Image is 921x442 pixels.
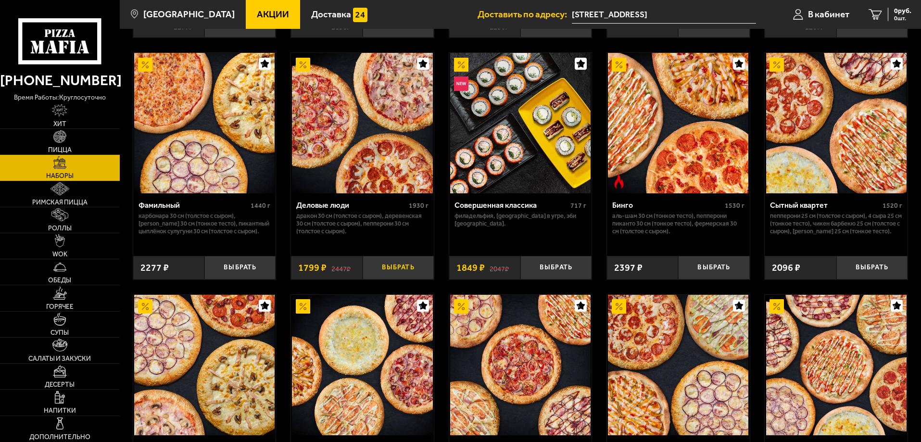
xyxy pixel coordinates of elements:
[454,76,468,91] img: Новинка
[612,212,744,235] p: Аль-Шам 30 см (тонкое тесто), Пепперони Пиканто 30 см (тонкое тесто), Фермерская 30 см (толстое с...
[138,58,152,72] img: Акционный
[409,202,429,210] span: 1930 г
[608,53,748,193] img: Бинго
[454,212,587,227] p: Филадельфия, [GEOGRAPHIC_DATA] в угре, Эби [GEOGRAPHIC_DATA].
[311,10,351,19] span: Доставка
[331,21,351,31] s: 2136 ₽
[614,21,643,31] span: 2086 ₽
[251,202,270,210] span: 1440 г
[331,263,351,273] s: 2447 ₽
[770,212,902,235] p: Пепперони 25 см (толстое с сыром), 4 сыра 25 см (тонкое тесто), Чикен Барбекю 25 см (толстое с сы...
[134,53,275,193] img: Фамильный
[296,201,406,210] div: Деловые люди
[53,121,66,127] span: Хит
[296,58,310,72] img: Акционный
[296,299,310,314] img: Акционный
[572,6,756,24] input: Ваш адрес доставки
[48,277,71,284] span: Обеды
[614,263,643,273] span: 2397 ₽
[174,21,193,31] s: 2277 ₽
[138,299,152,314] img: Акционный
[770,201,880,210] div: Сытный квартет
[28,355,91,362] span: Салаты и закуски
[133,295,276,435] a: АкционныйБольшая перемена
[32,199,88,206] span: Римская пицца
[449,295,592,435] a: АкционныйКорпоративная пятерка
[44,407,76,414] span: Напитки
[570,202,586,210] span: 717 г
[45,381,75,388] span: Десерты
[805,21,824,31] s: 2267 ₽
[450,53,591,193] img: Совершенная классика
[612,299,626,314] img: Акционный
[836,256,908,279] button: Выбрать
[46,303,74,310] span: Горячее
[725,202,744,210] span: 1530 г
[204,256,276,279] button: Выбрать
[50,329,69,336] span: Супы
[48,225,72,232] span: Роллы
[478,10,572,19] span: Доставить по адресу:
[46,173,74,179] span: Наборы
[607,295,750,435] a: АкционныйПрекрасная компания
[454,201,568,210] div: Совершенная классика
[363,256,434,279] button: Выбрать
[449,53,592,193] a: АкционныйНовинкаСовершенная классика
[612,174,626,189] img: Острое блюдо
[770,299,784,314] img: Акционный
[772,21,800,31] span: 1999 ₽
[766,53,907,193] img: Сытный квартет
[456,263,485,273] span: 1849 ₽
[29,434,90,441] span: Дополнительно
[48,147,72,153] span: Пицца
[894,8,911,14] span: 0 руб.
[298,21,327,31] span: 1599 ₽
[454,58,468,72] img: Акционный
[296,212,429,235] p: Дракон 30 см (толстое с сыром), Деревенская 30 см (толстое с сыром), Пепперони 30 см (толстое с с...
[133,53,276,193] a: АкционныйФамильный
[291,295,434,435] a: АкционныйГранд Фамилиа
[52,251,67,258] span: WOK
[257,10,289,19] span: Акции
[490,21,509,31] s: 2256 ₽
[490,263,509,273] s: 2047 ₽
[894,15,911,21] span: 0 шт.
[298,263,327,273] span: 1799 ₽
[608,295,748,435] img: Прекрасная компания
[612,201,722,210] div: Бинго
[456,21,485,31] span: 1719 ₽
[520,256,592,279] button: Выбрать
[772,263,800,273] span: 2096 ₽
[292,295,432,435] img: Гранд Фамилиа
[765,53,908,193] a: АкционныйСытный квартет
[353,8,367,22] img: 15daf4d41897b9f0e9f617042186c801.svg
[143,10,235,19] span: [GEOGRAPHIC_DATA]
[808,10,849,19] span: В кабинет
[770,58,784,72] img: Акционный
[612,58,626,72] img: Акционный
[450,295,591,435] img: Корпоративная пятерка
[607,53,750,193] a: АкционныйОстрое блюдоБинго
[292,53,432,193] img: Деловые люди
[139,212,271,235] p: Карбонара 30 см (толстое с сыром), [PERSON_NAME] 30 см (тонкое тесто), Пикантный цыплёнок сулугун...
[134,295,275,435] img: Большая перемена
[766,295,907,435] img: Королевское комбо
[765,295,908,435] a: АкционныйКоролевское комбо
[883,202,902,210] span: 1520 г
[140,21,169,31] span: 1579 ₽
[678,256,749,279] button: Выбрать
[140,263,169,273] span: 2277 ₽
[291,53,434,193] a: АкционныйДеловые люди
[454,299,468,314] img: Акционный
[139,201,249,210] div: Фамильный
